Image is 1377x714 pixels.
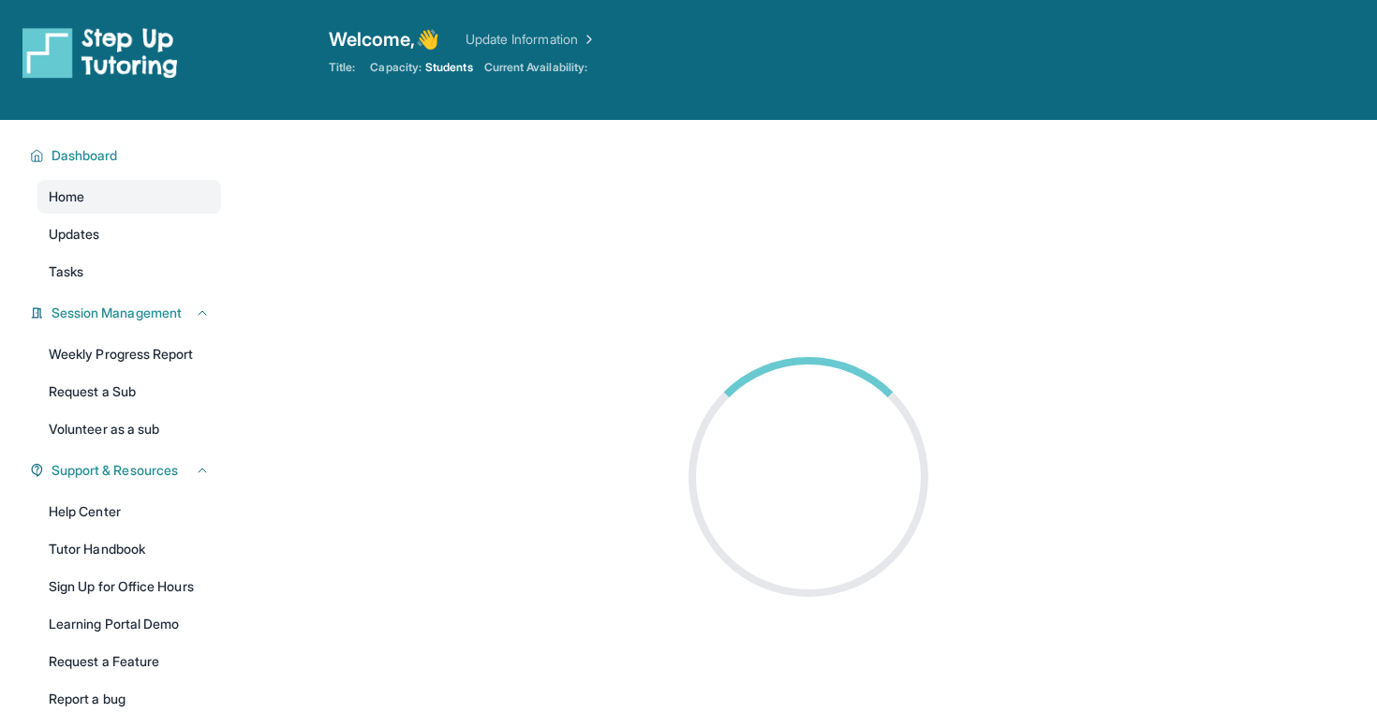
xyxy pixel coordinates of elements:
[37,217,221,251] a: Updates
[22,26,178,79] img: logo
[37,495,221,528] a: Help Center
[370,60,422,75] span: Capacity:
[37,180,221,214] a: Home
[37,607,221,641] a: Learning Portal Demo
[44,304,210,322] button: Session Management
[484,60,587,75] span: Current Availability:
[44,146,210,165] button: Dashboard
[49,187,84,206] span: Home
[466,30,597,49] a: Update Information
[44,461,210,480] button: Support & Resources
[425,60,473,75] span: Students
[52,461,178,480] span: Support & Resources
[37,645,221,678] a: Request a Feature
[37,337,221,371] a: Weekly Progress Report
[49,225,100,244] span: Updates
[578,30,597,49] img: Chevron Right
[49,262,83,281] span: Tasks
[52,304,182,322] span: Session Management
[37,375,221,409] a: Request a Sub
[37,532,221,566] a: Tutor Handbook
[37,570,221,603] a: Sign Up for Office Hours
[37,255,221,289] a: Tasks
[329,26,439,52] span: Welcome, 👋
[37,412,221,446] a: Volunteer as a sub
[52,146,118,165] span: Dashboard
[329,60,355,75] span: Title:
